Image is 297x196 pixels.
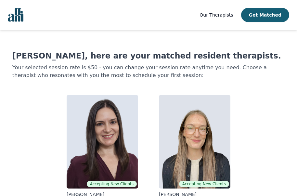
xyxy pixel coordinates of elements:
[179,181,229,187] span: Accepting New Clients
[200,11,233,19] a: Our Therapists
[87,181,137,187] span: Accepting New Clients
[241,8,289,22] button: Get Matched
[12,64,285,79] p: Your selected session rate is $50 - you can change your session rate anytime you need. Choose a t...
[200,12,233,18] span: Our Therapists
[159,95,230,189] img: Holly Gunn
[8,8,23,22] img: alli logo
[67,95,138,189] img: Lorena Krasnai
[12,51,285,61] h1: [PERSON_NAME], here are your matched resident therapists.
